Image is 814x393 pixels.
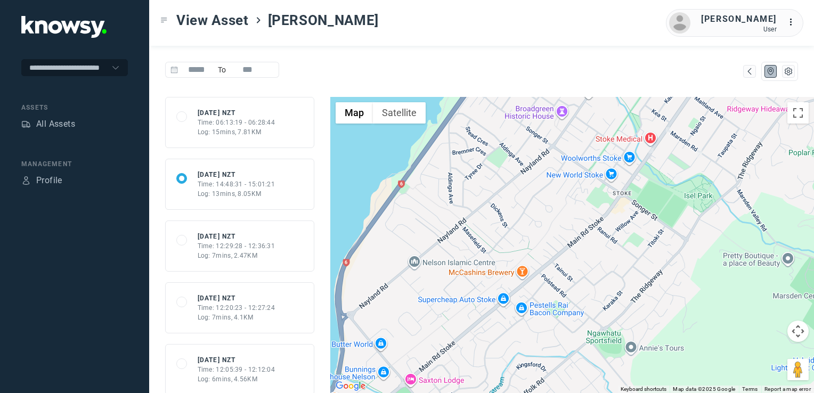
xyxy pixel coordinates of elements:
a: AssetsAll Assets [21,118,75,130]
span: To [215,62,229,78]
div: Profile [21,176,31,185]
div: Assets [21,103,128,112]
div: [DATE] NZT [198,293,275,303]
button: Show street map [336,102,373,124]
span: View Asset [176,11,249,30]
div: All Assets [36,118,75,130]
div: Time: 12:20:23 - 12:27:24 [198,303,275,313]
div: [DATE] NZT [198,170,275,179]
div: Assets [21,119,31,129]
div: [DATE] NZT [198,355,275,365]
div: Toggle Menu [160,17,168,24]
div: : [787,16,800,29]
div: Management [21,159,128,169]
div: Map [745,67,754,76]
button: Drag Pegman onto the map to open Street View [787,359,809,380]
a: Report a map error [764,386,811,392]
button: Keyboard shortcuts [621,386,666,393]
div: [PERSON_NAME] [701,13,777,26]
div: [DATE] NZT [198,232,275,241]
a: ProfileProfile [21,174,62,187]
img: Google [333,379,368,393]
div: Time: 12:05:39 - 12:12:04 [198,365,275,374]
div: Log: 7mins, 2.47KM [198,251,275,260]
div: Time: 14:48:31 - 15:01:21 [198,179,275,189]
button: Map camera controls [787,321,809,342]
div: Map [766,67,776,76]
div: Log: 13mins, 8.05KM [198,189,275,199]
button: Show satellite imagery [373,102,426,124]
div: List [784,67,793,76]
span: [PERSON_NAME] [268,11,379,30]
tspan: ... [788,18,799,26]
div: Time: 12:29:28 - 12:36:31 [198,241,275,251]
div: : [787,16,800,30]
div: Time: 06:13:19 - 06:28:44 [198,118,275,127]
span: Map data ©2025 Google [673,386,735,392]
div: Log: 6mins, 4.56KM [198,374,275,384]
div: User [701,26,777,33]
img: Application Logo [21,16,107,38]
button: Toggle fullscreen view [787,102,809,124]
img: avatar.png [669,12,690,34]
div: [DATE] NZT [198,108,275,118]
a: Open this area in Google Maps (opens a new window) [333,379,368,393]
a: Terms [742,386,758,392]
div: Profile [36,174,62,187]
div: Log: 7mins, 4.1KM [198,313,275,322]
div: > [254,16,263,24]
div: Log: 15mins, 7.81KM [198,127,275,137]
